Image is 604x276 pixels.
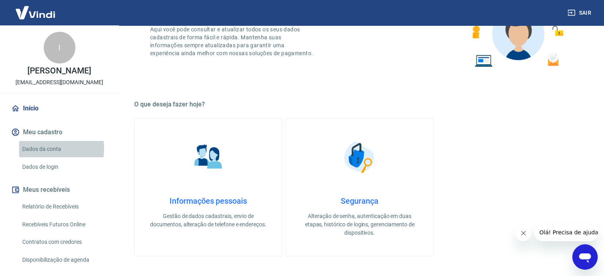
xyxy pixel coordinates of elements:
[19,159,109,175] a: Dados de login
[535,224,598,241] iframe: Mensagem da empresa
[5,6,67,12] span: Olá! Precisa de ajuda?
[19,234,109,250] a: Contratos com credores
[189,137,228,177] img: Informações pessoais
[572,244,598,270] iframe: Botão para abrir a janela de mensagens
[299,212,421,237] p: Alteração de senha, autenticação em duas etapas, histórico de logins, gerenciamento de dispositivos.
[150,25,315,57] p: Aqui você pode consultar e atualizar todos os seus dados cadastrais de forma fácil e rápida. Mant...
[566,6,594,20] button: Sair
[299,196,421,206] h4: Segurança
[19,252,109,268] a: Disponibilização de agenda
[147,212,269,229] p: Gestão de dados cadastrais, envio de documentos, alteração de telefone e endereços.
[44,32,75,64] div: I
[10,181,109,199] button: Meus recebíveis
[134,100,585,108] h5: O que deseja fazer hoje?
[10,124,109,141] button: Meu cadastro
[10,0,61,25] img: Vindi
[340,137,380,177] img: Segurança
[27,67,91,75] p: [PERSON_NAME]
[286,118,434,257] a: SegurançaSegurançaAlteração de senha, autenticação em duas etapas, histórico de logins, gerenciam...
[134,118,282,257] a: Informações pessoaisInformações pessoaisGestão de dados cadastrais, envio de documentos, alteraçã...
[19,199,109,215] a: Relatório de Recebíveis
[15,78,103,87] p: [EMAIL_ADDRESS][DOMAIN_NAME]
[19,216,109,233] a: Recebíveis Futuros Online
[19,141,109,157] a: Dados da conta
[10,100,109,117] a: Início
[147,196,269,206] h4: Informações pessoais
[515,225,531,241] iframe: Fechar mensagem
